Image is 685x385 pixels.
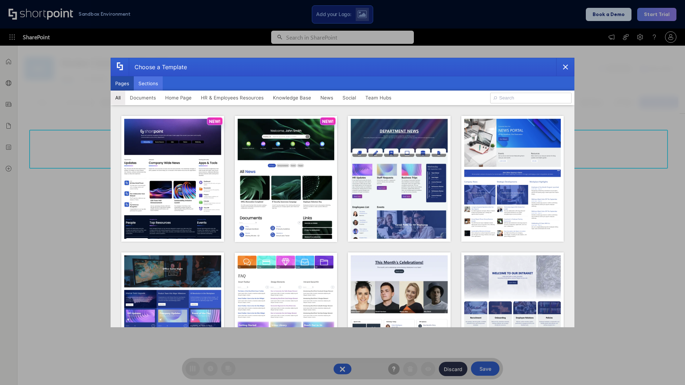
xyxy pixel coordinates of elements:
button: Team Hubs [361,91,396,105]
button: Documents [125,91,161,105]
div: Choose a Template [129,58,187,76]
button: Social [338,91,361,105]
button: Pages [111,76,134,91]
input: Search [490,93,572,103]
button: HR & Employees Resources [196,91,268,105]
p: NEW! [209,119,220,124]
button: All [111,91,125,105]
div: template selector [111,58,574,327]
button: Sections [134,76,163,91]
button: Knowledge Base [268,91,316,105]
button: News [316,91,338,105]
p: NEW! [322,119,334,124]
button: Home Page [161,91,196,105]
iframe: Chat Widget [649,351,685,385]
